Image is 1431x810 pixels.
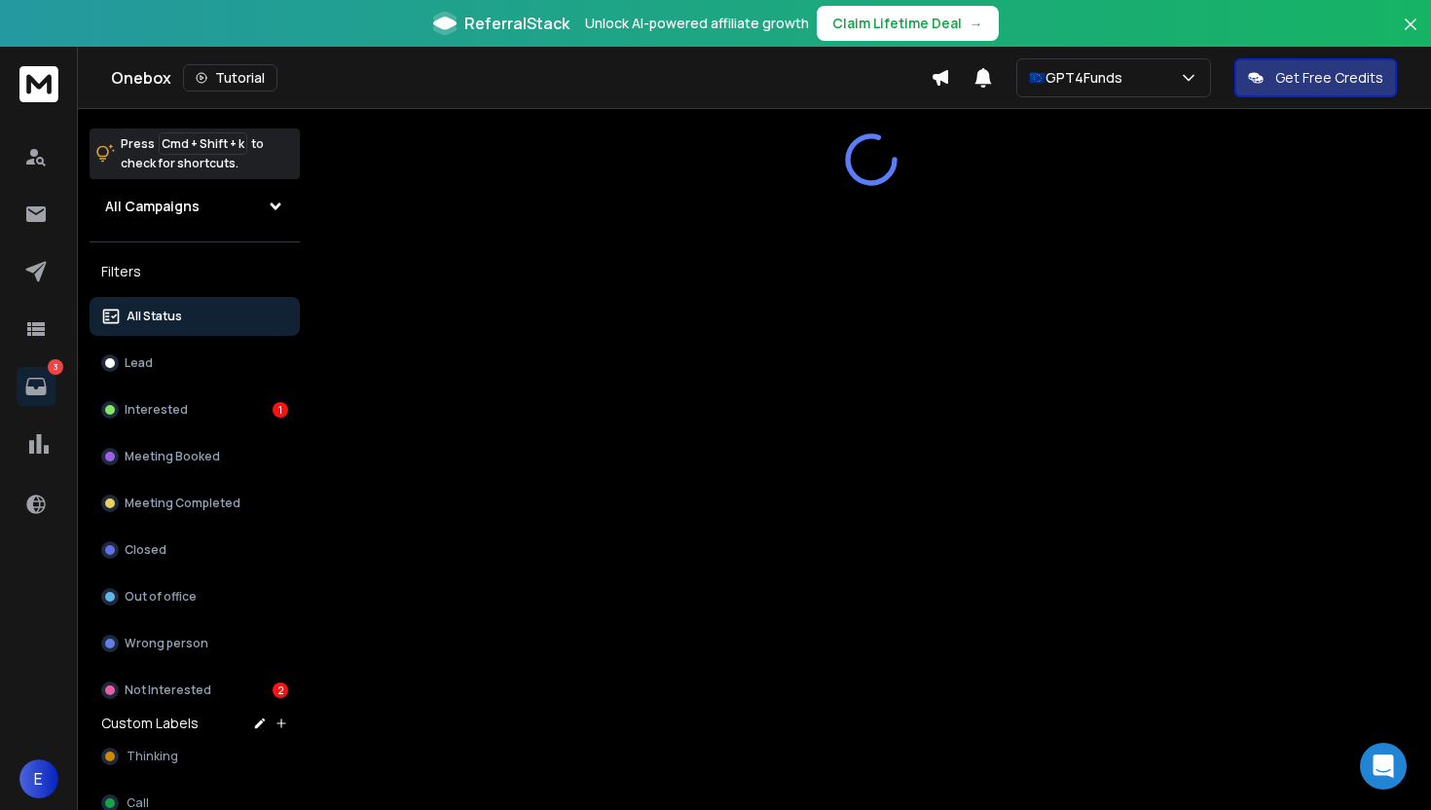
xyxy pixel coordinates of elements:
p: Not Interested [125,682,211,698]
div: Onebox [111,64,931,92]
span: → [970,14,983,33]
p: Get Free Credits [1275,68,1383,88]
div: 1 [273,402,288,418]
div: 2 [273,682,288,698]
span: Thinking [127,749,178,764]
h1: All Campaigns [105,197,200,216]
p: Press to check for shortcuts. [121,134,264,173]
p: Out of office [125,589,197,605]
button: Not Interested2 [90,671,300,710]
p: All Status [127,309,182,324]
button: E [19,759,58,798]
p: Meeting Booked [125,449,220,464]
p: Wrong person [125,636,208,651]
button: Out of office [90,577,300,616]
button: Wrong person [90,624,300,663]
a: 3 [17,367,55,406]
button: Interested1 [90,390,300,429]
p: 3 [48,359,63,375]
p: Lead [125,355,153,371]
button: Get Free Credits [1234,58,1397,97]
button: Meeting Booked [90,437,300,476]
button: Closed [90,531,300,570]
button: Close banner [1398,12,1423,58]
span: Cmd + Shift + k [159,132,247,155]
button: Thinking [90,737,300,776]
p: Closed [125,542,166,558]
p: Unlock AI-powered affiliate growth [585,14,809,33]
span: ReferralStack [464,12,569,35]
h3: Custom Labels [101,714,199,733]
p: Interested [125,402,188,418]
button: Meeting Completed [90,484,300,523]
button: Claim Lifetime Deal→ [817,6,999,41]
button: Lead [90,344,300,383]
h3: Filters [90,258,300,285]
div: Open Intercom Messenger [1360,743,1407,790]
button: All Campaigns [90,187,300,226]
button: All Status [90,297,300,336]
p: 🇪🇺GPT4Funds [1029,68,1130,88]
p: Meeting Completed [125,496,240,511]
button: Tutorial [183,64,277,92]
